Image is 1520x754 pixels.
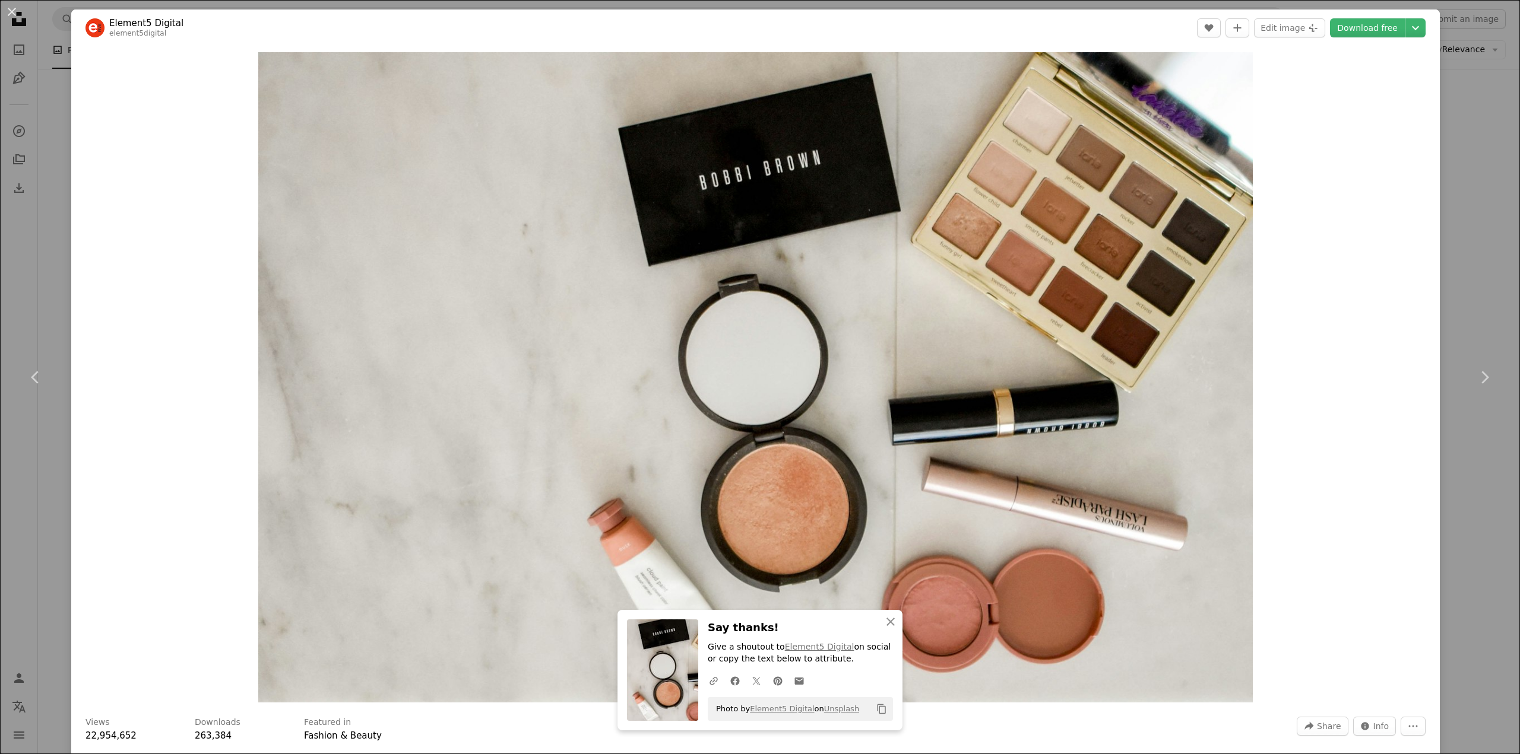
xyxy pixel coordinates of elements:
h3: Downloads [195,717,240,728]
a: Fashion & Beauty [304,730,382,741]
button: Stats about this image [1353,717,1396,736]
span: 263,384 [195,730,232,741]
a: Element5 Digital [785,642,854,651]
button: Zoom in on this image [258,52,1253,702]
button: Copy to clipboard [872,699,892,719]
button: Add to Collection [1225,18,1249,37]
h3: Featured in [304,717,351,728]
a: Share on Twitter [746,669,767,692]
a: Unsplash [824,704,859,713]
img: photo of assorted makeup products on gray surface [258,52,1253,702]
span: Photo by on [710,699,859,718]
h3: Say thanks! [708,619,893,637]
span: 22,954,652 [85,730,137,741]
p: Give a shoutout to on social or copy the text below to attribute. [708,641,893,665]
a: Share on Facebook [724,669,746,692]
button: Like [1197,18,1221,37]
button: Share this image [1297,717,1348,736]
h3: Views [85,717,110,728]
a: Share over email [788,669,810,692]
button: Choose download size [1405,18,1426,37]
a: Element5 Digital [750,704,814,713]
span: Share [1317,717,1341,735]
button: Edit image [1254,18,1325,37]
a: Next [1449,320,1520,434]
img: Go to Element5 Digital's profile [85,18,104,37]
a: Download free [1330,18,1405,37]
button: More Actions [1401,717,1426,736]
a: element5digital [109,29,166,37]
a: Element5 Digital [109,17,183,29]
a: Share on Pinterest [767,669,788,692]
span: Info [1373,717,1389,735]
